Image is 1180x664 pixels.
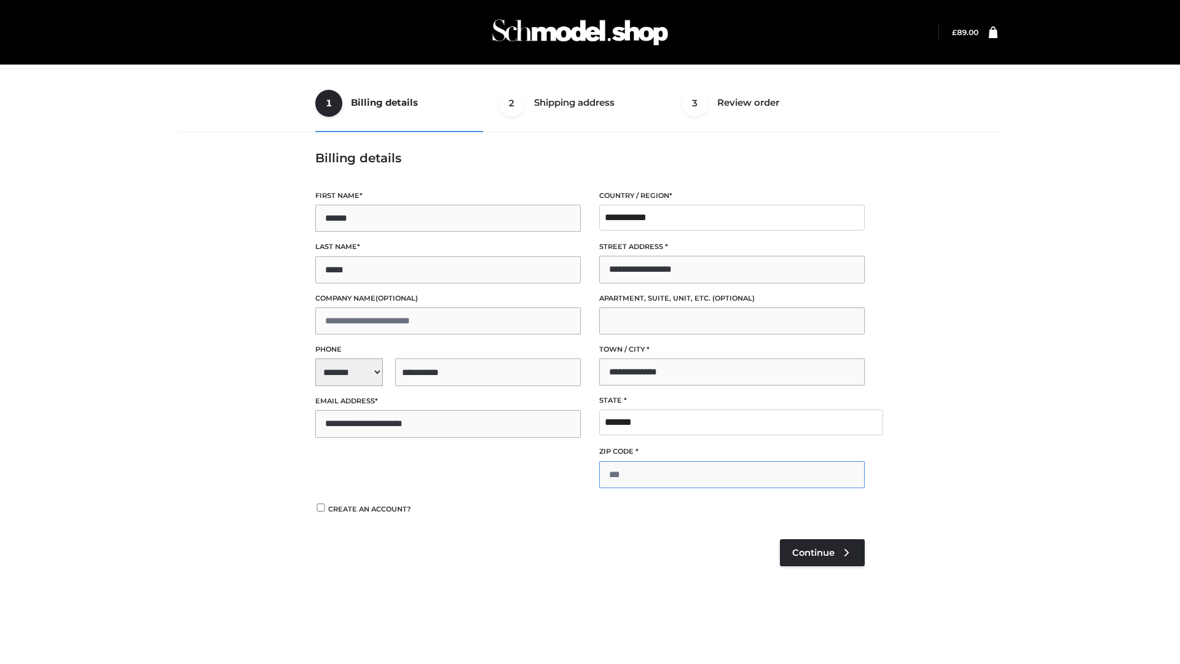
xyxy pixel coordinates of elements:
label: Phone [315,344,581,355]
label: First name [315,190,581,202]
label: Email address [315,395,581,407]
label: Company name [315,293,581,304]
label: Country / Region [599,190,865,202]
bdi: 89.00 [952,28,978,37]
label: State [599,395,865,406]
h3: Billing details [315,151,865,165]
label: Apartment, suite, unit, etc. [599,293,865,304]
label: Town / City [599,344,865,355]
a: £89.00 [952,28,978,37]
span: (optional) [376,294,418,302]
span: (optional) [712,294,755,302]
label: Street address [599,241,865,253]
img: Schmodel Admin 964 [488,8,672,57]
label: Last name [315,241,581,253]
span: Create an account? [328,505,411,513]
span: £ [952,28,957,37]
span: Continue [792,547,835,558]
input: Create an account? [315,504,326,512]
a: Continue [780,539,865,566]
label: ZIP Code [599,446,865,457]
